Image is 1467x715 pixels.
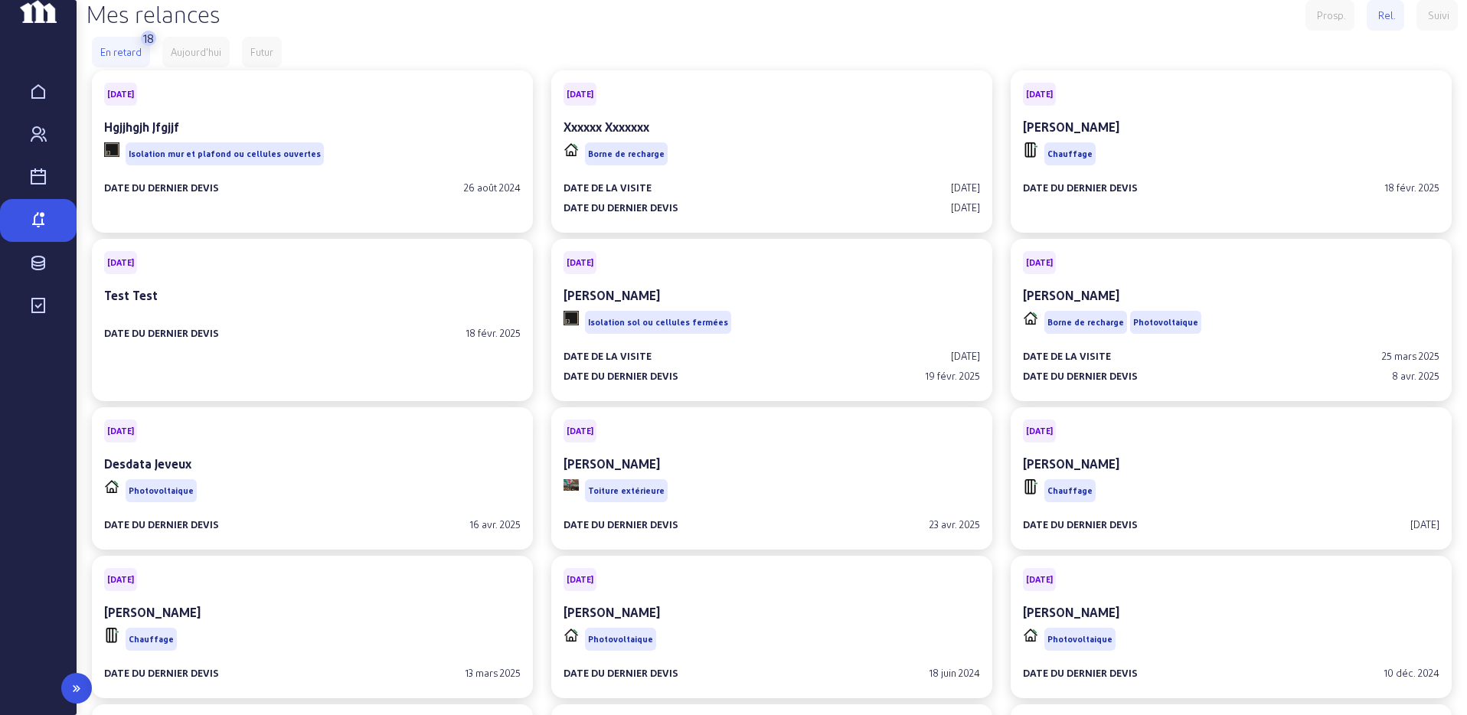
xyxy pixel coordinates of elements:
[1410,517,1439,531] div: [DATE]
[1047,317,1124,328] span: Borne de recharge
[564,456,660,471] cam-card-title: [PERSON_NAME]
[104,326,219,340] div: Date du dernier devis
[1023,605,1119,619] cam-card-title: [PERSON_NAME]
[171,45,221,59] div: Aujourd'hui
[100,45,142,59] div: En retard
[143,26,154,47] div: 18
[1023,517,1138,531] div: Date du dernier devis
[104,142,119,157] img: CID
[129,149,321,159] span: Isolation mur et plafond ou cellules ouvertes
[1023,369,1138,383] div: Date du dernier devis
[1384,666,1439,680] div: 10 déc. 2024
[1023,142,1038,158] img: HVAC
[1023,666,1138,680] div: Date du dernier devis
[104,666,219,680] div: Date du dernier devis
[588,149,665,159] span: Borne de recharge
[104,456,191,471] cam-card-title: Desdata Jeveux
[107,257,134,268] span: [DATE]
[564,311,579,325] img: CID
[951,349,980,363] div: [DATE]
[588,317,728,328] span: Isolation sol ou cellules fermées
[1023,288,1119,302] cam-card-title: [PERSON_NAME]
[466,326,521,340] div: 18 févr. 2025
[564,201,678,214] div: Date du dernier devis
[567,426,593,436] span: [DATE]
[951,181,980,194] div: [DATE]
[1392,369,1439,383] div: 8 avr. 2025
[1023,349,1111,363] div: Date de la visite
[925,369,980,383] div: 19 févr. 2025
[129,485,194,496] span: Photovoltaique
[1378,8,1396,22] div: Rel.
[564,479,579,491] img: CITE
[1026,426,1053,436] span: [DATE]
[1026,257,1053,268] span: [DATE]
[104,517,219,531] div: Date du dernier devis
[104,605,201,619] cam-card-title: [PERSON_NAME]
[567,257,593,268] span: [DATE]
[1023,628,1038,642] img: PVELEC
[104,119,179,134] cam-card-title: Hgjjhgjh Jfgjjf
[564,628,579,642] img: PVELEC
[104,479,119,493] img: PVELEC
[1047,485,1093,496] span: Chauffage
[588,485,665,496] span: Toiture extérieure
[1382,349,1439,363] div: 25 mars 2025
[564,666,678,680] div: Date du dernier devis
[1047,149,1093,159] span: Chauffage
[929,666,980,680] div: 18 juin 2024
[1023,456,1119,471] cam-card-title: [PERSON_NAME]
[1317,8,1346,22] div: Prosp.
[250,45,273,59] div: Futur
[107,426,134,436] span: [DATE]
[588,634,653,645] span: Photovoltaique
[107,89,134,100] span: [DATE]
[129,634,174,645] span: Chauffage
[1384,181,1439,194] div: 18 févr. 2025
[564,605,660,619] cam-card-title: [PERSON_NAME]
[107,574,134,585] span: [DATE]
[567,574,593,585] span: [DATE]
[564,142,579,156] img: PVELEC
[469,517,521,531] div: 16 avr. 2025
[567,89,593,100] span: [DATE]
[1026,574,1053,585] span: [DATE]
[104,181,219,194] div: Date du dernier devis
[104,288,158,302] cam-card-title: Test Test
[1026,89,1053,100] span: [DATE]
[564,349,652,363] div: Date de la visite
[465,666,521,680] div: 13 mars 2025
[1023,479,1038,495] img: HVAC
[564,181,652,194] div: Date de la visite
[564,369,678,383] div: Date du dernier devis
[1133,317,1198,328] span: Photovoltaique
[564,288,660,302] cam-card-title: [PERSON_NAME]
[464,181,521,194] div: 26 août 2024
[104,628,119,643] img: HVAC
[1023,181,1138,194] div: Date du dernier devis
[564,119,649,134] cam-card-title: Xxxxxx Xxxxxxx
[1023,119,1119,134] cam-card-title: [PERSON_NAME]
[951,201,980,214] div: [DATE]
[1047,634,1113,645] span: Photovoltaique
[564,517,678,531] div: Date du dernier devis
[930,517,980,531] div: 23 avr. 2025
[1428,8,1449,22] div: Suivi
[1023,311,1038,325] img: PVELEC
